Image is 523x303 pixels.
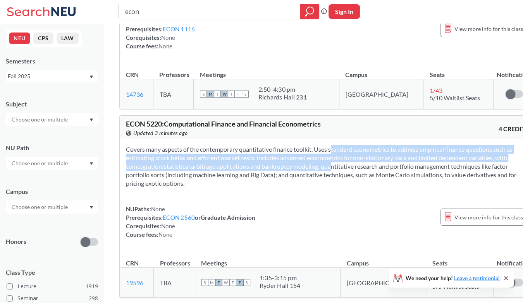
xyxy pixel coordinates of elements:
[9,33,30,44] button: NEU
[6,57,98,65] div: Semesters
[161,223,175,229] span: None
[300,4,319,19] div: magnifying glass
[86,282,98,291] span: 1919
[6,70,98,82] div: Fall 2025Dropdown arrow
[133,129,188,137] span: Updated 3 minutes ago
[454,24,523,34] span: View more info for this class
[208,279,215,286] span: M
[339,79,423,109] td: [GEOGRAPHIC_DATA]
[194,63,339,79] th: Meetings
[7,281,98,291] label: Lecture
[57,33,79,44] button: LAW
[215,279,222,286] span: T
[201,279,208,286] span: S
[126,205,255,239] div: NUPaths: Prerequisites: or Graduate Admission Corequisites: Course fees:
[260,274,301,282] div: 1:35 - 3:15 pm
[222,279,229,286] span: W
[89,294,98,303] span: 298
[8,115,73,124] input: Choose one or multiple
[6,200,98,214] div: Dropdown arrow
[126,16,195,50] div: NUPaths: Prerequisites: Corequisites: Course fees:
[6,268,98,277] span: Class Type
[430,94,480,101] span: 5/10 Waitlist Seats
[163,214,195,221] a: ECON 2560
[258,93,306,101] div: Richards Hall 231
[163,26,195,33] a: ECON 1116
[243,279,250,286] span: S
[242,91,249,98] span: S
[454,275,500,281] a: Leave a testimonial
[161,34,175,41] span: None
[6,113,98,126] div: Dropdown arrow
[340,268,426,298] td: [GEOGRAPHIC_DATA]
[126,279,143,286] a: 19596
[89,162,93,165] svg: Dropdown arrow
[200,91,207,98] span: S
[228,91,235,98] span: T
[126,259,139,267] div: CRN
[6,187,98,196] div: Campus
[305,6,314,17] svg: magnifying glass
[89,118,93,122] svg: Dropdown arrow
[236,279,243,286] span: F
[6,100,98,108] div: Subject
[340,251,426,268] th: Campus
[329,4,360,19] button: Sign In
[258,86,306,93] div: 2:50 - 4:30 pm
[426,251,493,268] th: Seats
[8,202,73,212] input: Choose one or multiple
[126,91,143,98] a: 14736
[153,79,194,109] td: TBA
[158,43,172,50] span: None
[8,159,73,168] input: Choose one or multiple
[124,5,294,18] input: Class, professor, course number, "phrase"
[221,91,228,98] span: W
[339,63,423,79] th: Campus
[454,212,523,222] span: View more info for this class
[126,120,321,128] span: ECON 5220 : Computational Finance and Financial Econometrics
[154,251,195,268] th: Professors
[33,33,53,44] button: CPS
[235,91,242,98] span: F
[89,206,93,209] svg: Dropdown arrow
[260,282,301,289] div: Ryder Hall 154
[406,276,500,281] span: We need your help!
[154,268,195,298] td: TBA
[6,157,98,170] div: Dropdown arrow
[430,87,442,94] span: 1 / 43
[126,70,139,79] div: CRN
[158,231,172,238] span: None
[195,251,340,268] th: Meetings
[151,205,165,212] span: None
[6,237,26,246] p: Honors
[8,72,89,80] div: Fall 2025
[214,91,221,98] span: T
[153,63,194,79] th: Professors
[89,75,93,79] svg: Dropdown arrow
[207,91,214,98] span: M
[6,144,98,152] div: NU Path
[423,63,494,79] th: Seats
[229,279,236,286] span: T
